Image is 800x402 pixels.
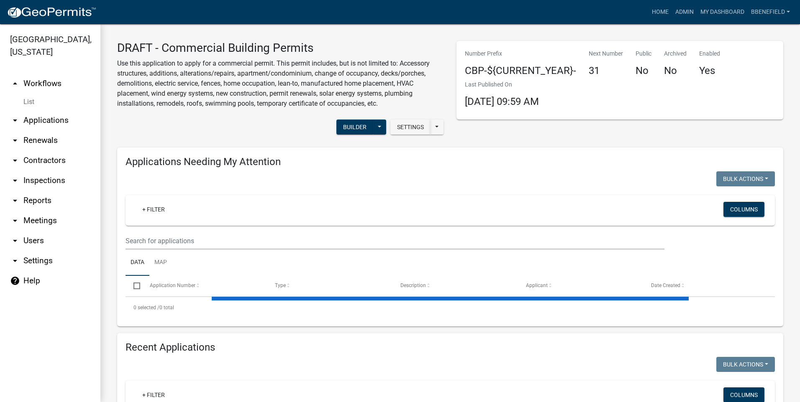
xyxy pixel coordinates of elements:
i: arrow_drop_down [10,216,20,226]
p: Next Number [589,49,623,58]
input: Search for applications [126,232,664,249]
button: Settings [390,120,431,135]
h4: Applications Needing My Attention [126,156,775,168]
h3: DRAFT - Commercial Building Permits [117,41,444,55]
i: arrow_drop_down [10,196,20,206]
datatable-header-cell: Date Created [643,276,769,296]
span: Date Created [651,282,680,288]
a: My Dashboard [697,4,748,20]
datatable-header-cell: Application Number [141,276,267,296]
a: + Filter [136,202,172,217]
i: arrow_drop_down [10,236,20,246]
button: Columns [723,202,764,217]
span: 0 selected / [133,305,159,310]
p: Use this application to apply for a commercial permit. This permit includes, but is not limited t... [117,59,444,109]
i: arrow_drop_down [10,135,20,145]
p: Public [636,49,651,58]
h4: Yes [699,65,720,77]
datatable-header-cell: Description [392,276,518,296]
span: Applicant [526,282,548,288]
i: arrow_drop_down [10,155,20,165]
span: Application Number [150,282,195,288]
h4: Recent Applications [126,341,775,354]
span: [DATE] 09:59 AM [465,96,539,107]
i: arrow_drop_up [10,79,20,89]
button: Bulk Actions [716,171,775,186]
p: Archived [664,49,687,58]
a: Data [126,249,149,276]
p: Last Published On [465,80,539,89]
i: help [10,276,20,286]
a: Home [649,4,672,20]
i: arrow_drop_down [10,256,20,266]
i: arrow_drop_down [10,115,20,125]
datatable-header-cell: Select [126,276,141,296]
button: Bulk Actions [716,357,775,372]
button: Builder [336,120,373,135]
span: Description [400,282,426,288]
datatable-header-cell: Type [267,276,392,296]
h4: 31 [589,65,623,77]
h4: No [636,65,651,77]
a: BBenefield [748,4,793,20]
p: Number Prefix [465,49,576,58]
i: arrow_drop_down [10,176,20,186]
h4: No [664,65,687,77]
h4: CBP-${CURRENT_YEAR}- [465,65,576,77]
datatable-header-cell: Applicant [518,276,644,296]
a: Admin [672,4,697,20]
div: 0 total [126,297,775,318]
a: Map [149,249,172,276]
p: Enabled [699,49,720,58]
span: Type [275,282,286,288]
